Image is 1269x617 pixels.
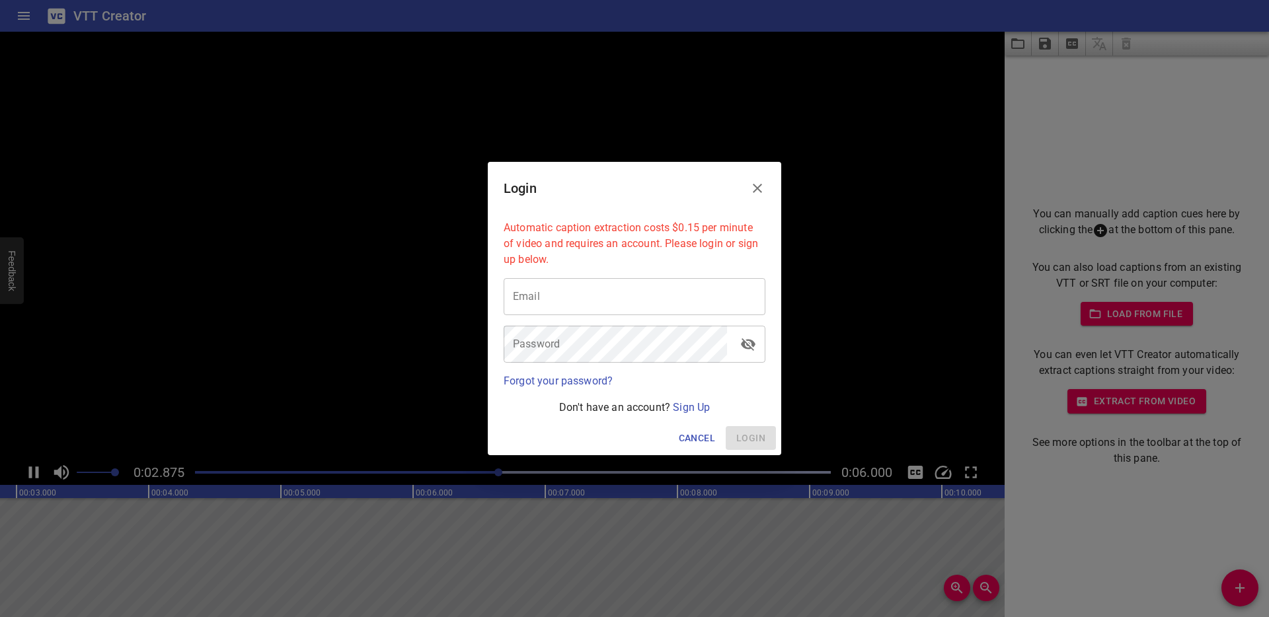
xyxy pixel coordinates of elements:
[673,426,720,451] button: Cancel
[732,328,764,360] button: toggle password visibility
[679,430,715,447] span: Cancel
[673,401,710,414] a: Sign Up
[742,172,773,204] button: Close
[726,426,776,451] span: Please enter your email and password above.
[504,375,613,387] a: Forgot your password?
[504,220,765,268] p: Automatic caption extraction costs $0.15 per minute of video and requires an account. Please logi...
[504,400,765,416] p: Don't have an account?
[504,178,537,199] h6: Login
